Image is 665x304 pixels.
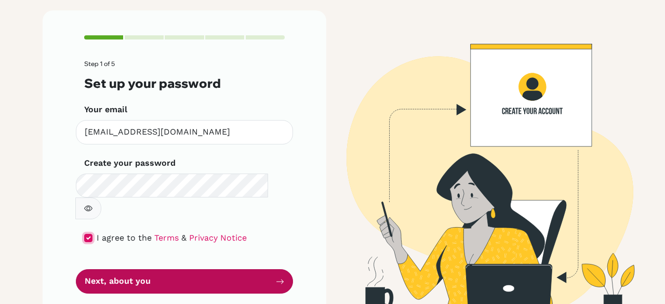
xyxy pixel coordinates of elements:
input: Insert your email* [76,120,293,144]
span: I agree to the [97,233,152,243]
h3: Set up your password [84,76,285,91]
label: Create your password [84,157,176,169]
label: Your email [84,103,127,116]
a: Terms [154,233,179,243]
a: Privacy Notice [189,233,247,243]
button: Next, about you [76,269,293,294]
span: & [181,233,187,243]
span: Step 1 of 5 [84,60,115,68]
